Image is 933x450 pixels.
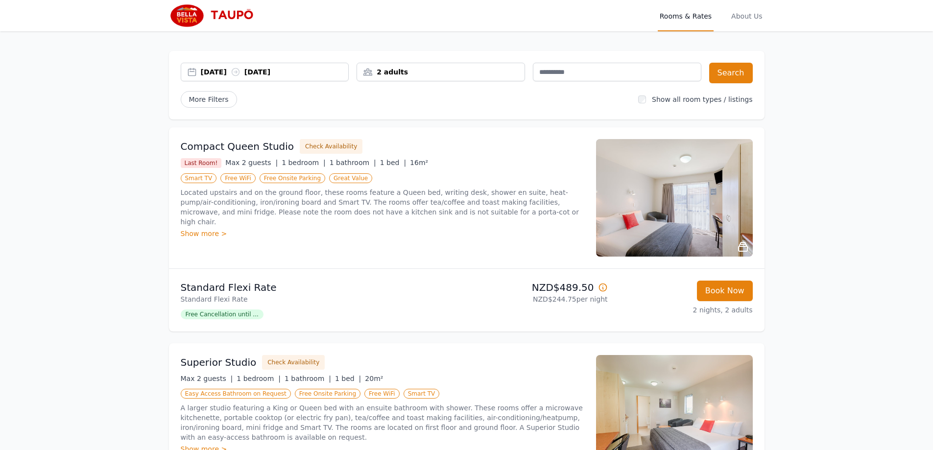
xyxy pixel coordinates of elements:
p: NZD$489.50 [471,281,608,294]
span: Last Room! [181,158,222,168]
span: Great Value [329,173,372,183]
p: Located upstairs and on the ground floor, these rooms feature a Queen bed, writing desk, shower e... [181,188,584,227]
button: Check Availability [262,355,325,370]
span: Max 2 guests | [225,159,278,166]
button: Book Now [697,281,753,301]
div: Show more > [181,229,584,238]
p: 2 nights, 2 adults [616,305,753,315]
p: Standard Flexi Rate [181,281,463,294]
h3: Superior Studio [181,355,257,369]
span: Free Cancellation until ... [181,309,263,319]
div: [DATE] [DATE] [201,67,349,77]
button: Check Availability [300,139,362,154]
div: 2 adults [357,67,525,77]
span: 1 bedroom | [282,159,326,166]
span: 1 bathroom | [330,159,376,166]
span: 1 bedroom | [237,375,281,382]
button: Search [709,63,753,83]
span: 1 bed | [380,159,406,166]
span: Max 2 guests | [181,375,233,382]
span: Free Onsite Parking [295,389,360,399]
img: Bella Vista Taupo [169,4,263,27]
span: Easy Access Bathroom on Request [181,389,291,399]
span: Smart TV [404,389,440,399]
span: 20m² [365,375,383,382]
h3: Compact Queen Studio [181,140,294,153]
span: Smart TV [181,173,217,183]
span: Free WiFi [220,173,256,183]
p: A larger studio featuring a King or Queen bed with an ensuite bathroom with shower. These rooms o... [181,403,584,442]
p: Standard Flexi Rate [181,294,463,304]
label: Show all room types / listings [652,95,752,103]
span: Free Onsite Parking [260,173,325,183]
span: Free WiFi [364,389,400,399]
span: 16m² [410,159,428,166]
span: More Filters [181,91,237,108]
span: 1 bed | [335,375,361,382]
p: NZD$244.75 per night [471,294,608,304]
span: 1 bathroom | [285,375,331,382]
